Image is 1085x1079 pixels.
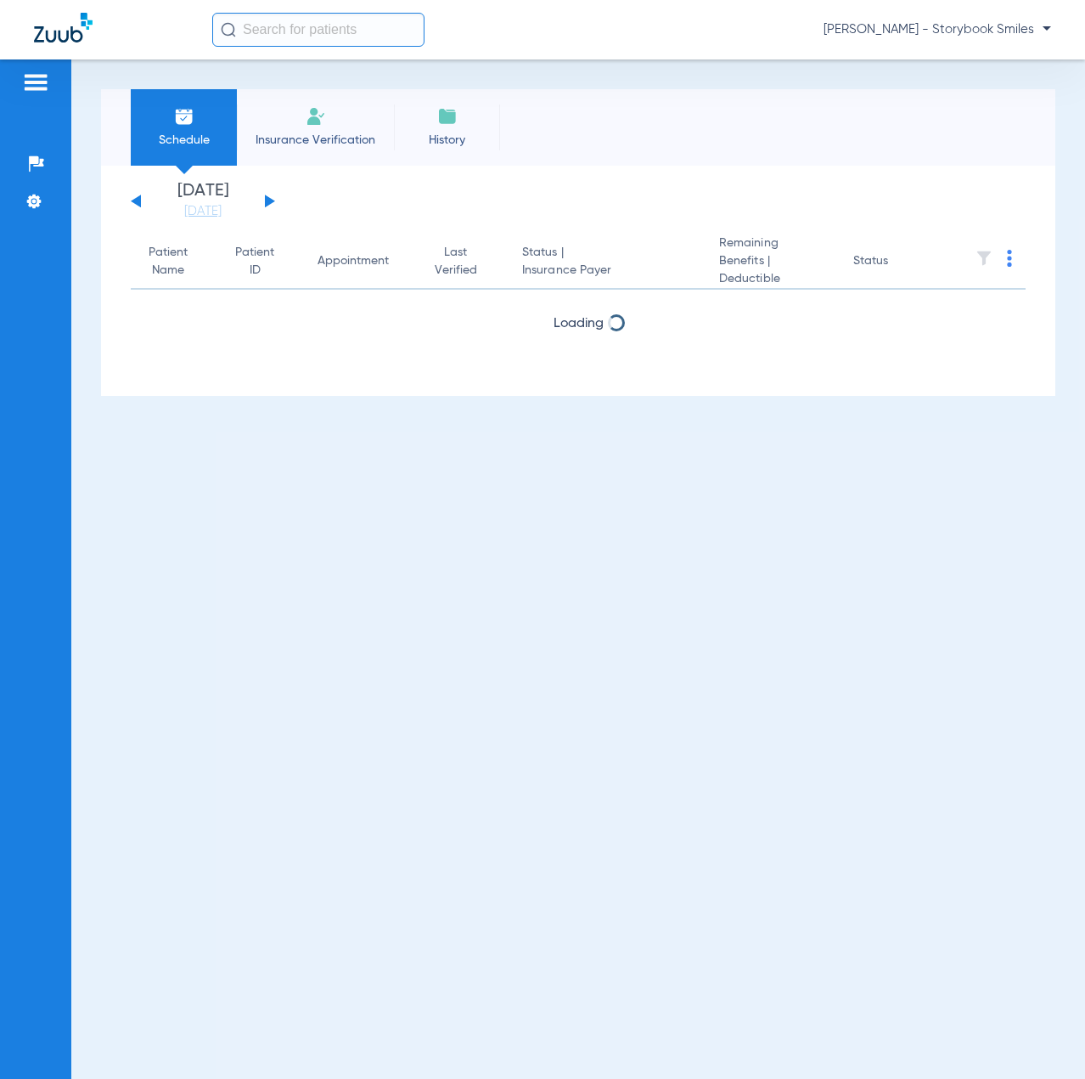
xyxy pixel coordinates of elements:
[234,244,290,280] div: Patient ID
[221,22,236,37] img: Search Icon
[174,106,194,127] img: Schedule
[306,106,326,127] img: Manual Insurance Verification
[318,252,389,270] div: Appointment
[554,317,604,330] span: Loading
[234,244,275,280] div: Patient ID
[719,270,826,288] span: Deductible
[152,183,254,220] li: [DATE]
[824,21,1051,38] span: [PERSON_NAME] - Storybook Smiles
[1007,250,1012,267] img: group-dot-blue.svg
[840,234,954,290] th: Status
[152,203,254,220] a: [DATE]
[250,132,381,149] span: Insurance Verification
[144,244,207,280] div: Patient Name
[34,13,93,42] img: Zuub Logo
[144,244,192,280] div: Patient Name
[522,262,692,280] span: Insurance Payer
[22,72,49,93] img: hamburger-icon
[432,244,480,280] div: Last Verified
[509,234,706,290] th: Status |
[706,234,840,290] th: Remaining Benefits |
[437,106,458,127] img: History
[432,244,495,280] div: Last Verified
[318,252,405,270] div: Appointment
[143,132,224,149] span: Schedule
[212,13,424,47] input: Search for patients
[407,132,487,149] span: History
[975,250,992,267] img: filter.svg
